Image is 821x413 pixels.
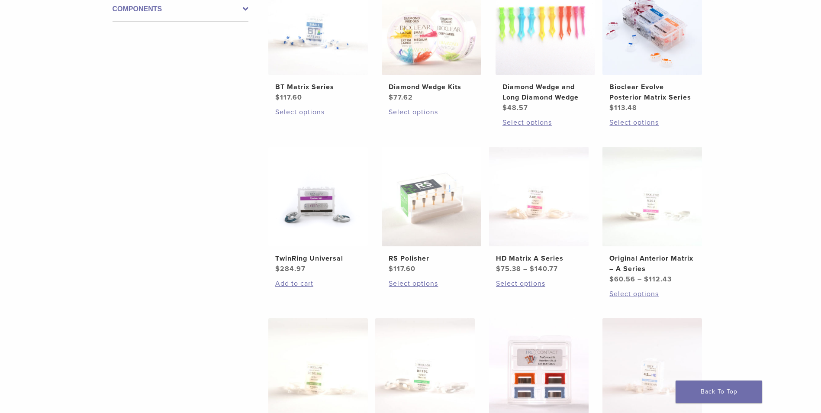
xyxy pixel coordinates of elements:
[609,103,637,112] bdi: 113.48
[644,275,649,284] span: $
[523,265,528,273] span: –
[502,103,528,112] bdi: 48.57
[676,381,762,403] a: Back To Top
[113,4,248,14] label: Components
[609,275,614,284] span: $
[609,82,695,103] h2: Bioclear Evolve Posterior Matrix Series
[275,265,306,273] bdi: 284.97
[382,147,481,246] img: RS Polisher
[530,265,558,273] bdi: 140.77
[502,117,588,128] a: Select options for “Diamond Wedge and Long Diamond Wedge”
[275,82,361,92] h2: BT Matrix Series
[637,275,642,284] span: –
[389,82,474,92] h2: Diamond Wedge Kits
[389,265,393,273] span: $
[609,275,635,284] bdi: 60.56
[609,289,695,299] a: Select options for “Original Anterior Matrix - A Series”
[496,278,582,289] a: Select options for “HD Matrix A Series”
[389,253,474,264] h2: RS Polisher
[609,117,695,128] a: Select options for “Bioclear Evolve Posterior Matrix Series”
[275,107,361,117] a: Select options for “BT Matrix Series”
[275,253,361,264] h2: TwinRing Universal
[389,93,393,102] span: $
[502,103,507,112] span: $
[489,147,589,274] a: HD Matrix A SeriesHD Matrix A Series
[644,275,672,284] bdi: 112.43
[496,253,582,264] h2: HD Matrix A Series
[275,278,361,289] a: Add to cart: “TwinRing Universal”
[275,93,280,102] span: $
[389,278,474,289] a: Select options for “RS Polisher”
[496,265,521,273] bdi: 75.38
[389,265,415,273] bdi: 117.60
[609,103,614,112] span: $
[502,82,588,103] h2: Diamond Wedge and Long Diamond Wedge
[389,93,413,102] bdi: 77.62
[496,265,501,273] span: $
[489,147,589,246] img: HD Matrix A Series
[602,147,703,284] a: Original Anterior Matrix - A SeriesOriginal Anterior Matrix – A Series
[275,265,280,273] span: $
[268,147,368,246] img: TwinRing Universal
[609,253,695,274] h2: Original Anterior Matrix – A Series
[268,147,369,274] a: TwinRing UniversalTwinRing Universal $284.97
[602,147,702,246] img: Original Anterior Matrix - A Series
[530,265,534,273] span: $
[381,147,482,274] a: RS PolisherRS Polisher $117.60
[275,93,302,102] bdi: 117.60
[389,107,474,117] a: Select options for “Diamond Wedge Kits”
